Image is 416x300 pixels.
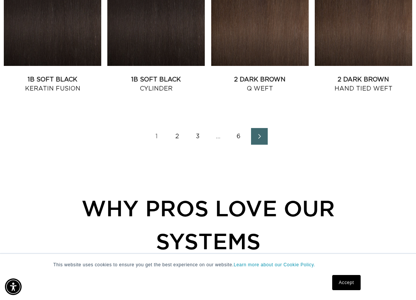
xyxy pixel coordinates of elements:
[169,128,186,145] a: Page 2
[5,278,22,295] div: Accessibility Menu
[211,75,309,93] a: 2 Dark Brown Q Weft
[36,192,381,258] div: WHY PROS LOVE OUR SYSTEMS
[332,275,360,290] a: Accept
[149,128,165,145] a: Page 1
[234,262,315,267] a: Learn more about our Cookie Policy.
[107,75,205,93] a: 1B Soft Black Cylinder
[4,75,101,93] a: 1B Soft Black Keratin Fusion
[190,128,206,145] a: Page 3
[4,128,412,145] nav: Pagination
[210,128,227,145] span: …
[315,75,412,93] a: 2 Dark Brown Hand Tied Weft
[231,128,247,145] a: Page 6
[378,264,416,300] iframe: Chat Widget
[53,261,363,268] p: This website uses cookies to ensure you get the best experience on our website.
[251,128,268,145] a: Next page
